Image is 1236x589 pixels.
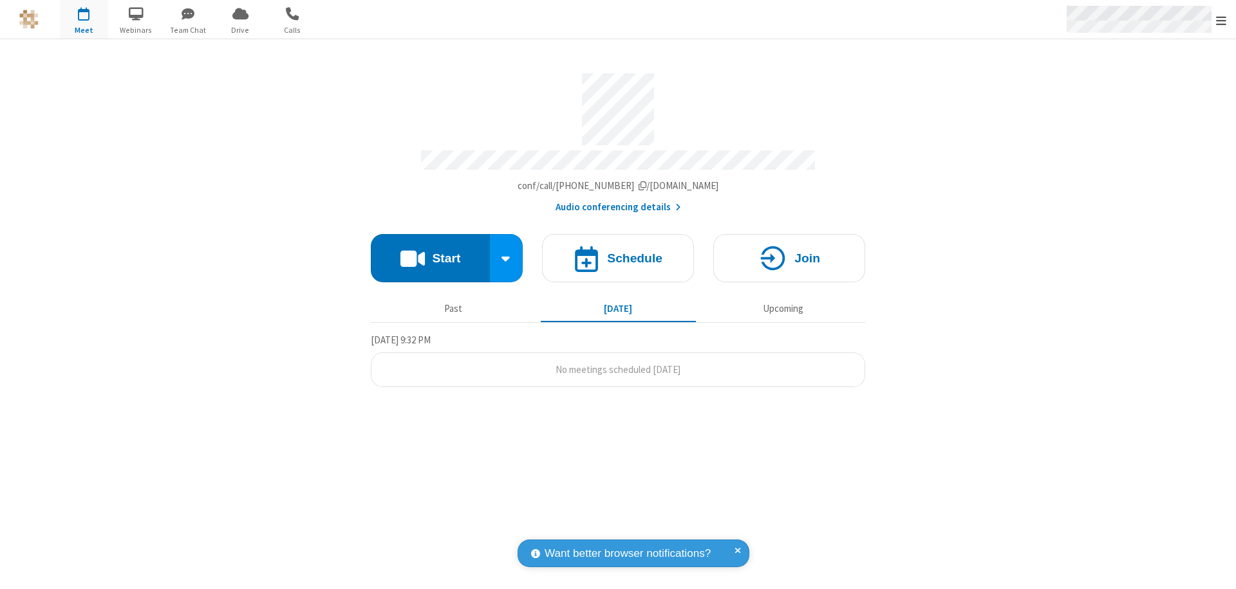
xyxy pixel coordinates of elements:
[541,296,696,321] button: [DATE]
[268,24,317,36] span: Calls
[518,179,719,192] span: Copy my meeting room link
[164,24,212,36] span: Team Chat
[556,200,681,215] button: Audio conferencing details
[432,252,460,264] h4: Start
[556,363,680,376] span: No meetings scheduled [DATE]
[518,179,719,194] button: Copy my meeting room linkCopy my meeting room link
[490,234,523,282] div: Start conference options
[706,296,861,321] button: Upcoming
[713,234,865,282] button: Join
[19,10,39,29] img: QA Selenium DO NOT DELETE OR CHANGE
[542,234,694,282] button: Schedule
[545,545,711,562] span: Want better browser notifications?
[607,252,662,264] h4: Schedule
[371,332,865,388] section: Today's Meetings
[371,234,490,282] button: Start
[60,24,108,36] span: Meet
[371,64,865,215] section: Account details
[216,24,265,36] span: Drive
[376,296,531,321] button: Past
[371,334,431,346] span: [DATE] 9:32 PM
[112,24,160,36] span: Webinars
[794,252,820,264] h4: Join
